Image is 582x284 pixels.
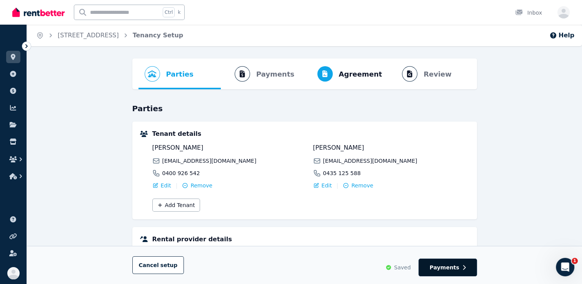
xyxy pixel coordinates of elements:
[133,31,183,40] span: Tenancy Setup
[178,9,180,15] span: k
[339,69,382,80] span: Agreement
[152,235,469,244] h5: Rental provider details
[132,103,477,114] h3: Parties
[182,182,212,189] button: Remove
[323,157,417,165] span: [EMAIL_ADDRESS][DOMAIN_NAME]
[162,169,200,177] span: 0400 926 542
[132,256,184,274] button: Cancelsetup
[419,259,477,276] button: Payments
[556,258,574,276] iframe: Intercom live chat
[337,182,339,189] span: |
[166,69,193,80] span: Parties
[12,7,65,18] img: RentBetter
[138,58,200,89] button: Parties
[176,182,178,189] span: |
[152,129,469,139] h5: Tenant details
[139,262,178,268] span: Cancel
[160,261,178,269] span: setup
[140,236,148,242] img: Rental providers
[163,7,175,17] span: Ctrl
[430,264,459,271] span: Payments
[27,25,192,46] nav: Breadcrumb
[313,143,469,152] span: [PERSON_NAME]
[190,182,212,189] span: Remove
[549,31,574,40] button: Help
[304,58,389,89] button: Agreement
[132,58,477,89] nav: Progress
[313,182,332,189] button: Edit
[323,169,361,177] span: 0435 125 588
[162,157,257,165] span: [EMAIL_ADDRESS][DOMAIN_NAME]
[58,32,119,39] a: [STREET_ADDRESS]
[394,264,410,271] span: Saved
[343,182,373,189] button: Remove
[161,182,171,189] span: Edit
[515,9,542,17] div: Inbox
[152,182,171,189] button: Edit
[351,182,373,189] span: Remove
[152,199,200,212] button: Add Tenant
[322,182,332,189] span: Edit
[572,258,578,264] span: 1
[152,143,309,152] span: [PERSON_NAME]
